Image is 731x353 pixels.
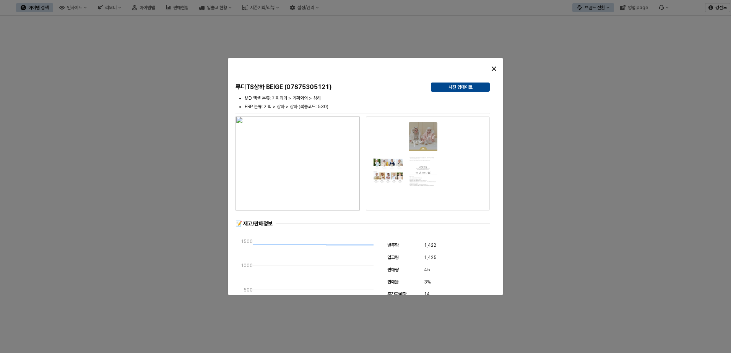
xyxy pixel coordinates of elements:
span: 판매율 [387,279,399,285]
span: 45 [424,266,430,274]
span: 1,422 [424,241,436,249]
span: 발주량 [387,243,399,248]
button: Close [488,63,500,75]
span: 1,425 [424,254,437,261]
h5: 루디TS상하 BEIGE (07S75305121) [236,83,425,91]
span: 14 [424,290,430,298]
span: 3% [424,278,431,286]
p: 사진 업데이트 [448,84,473,90]
li: MD 엑셀 분류: 기획외의 > 기획외의 > 상하 [245,95,490,102]
div: 📝 재고/판매정보 [236,220,273,227]
span: 주간판매량 [387,291,406,297]
span: 입고량 [387,255,399,260]
span: 판매량 [387,267,399,272]
button: 사진 업데이트 [431,83,490,92]
li: ERP 분류: 기획 > 상하 > 상하 (복종코드: 530) [245,103,490,110]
